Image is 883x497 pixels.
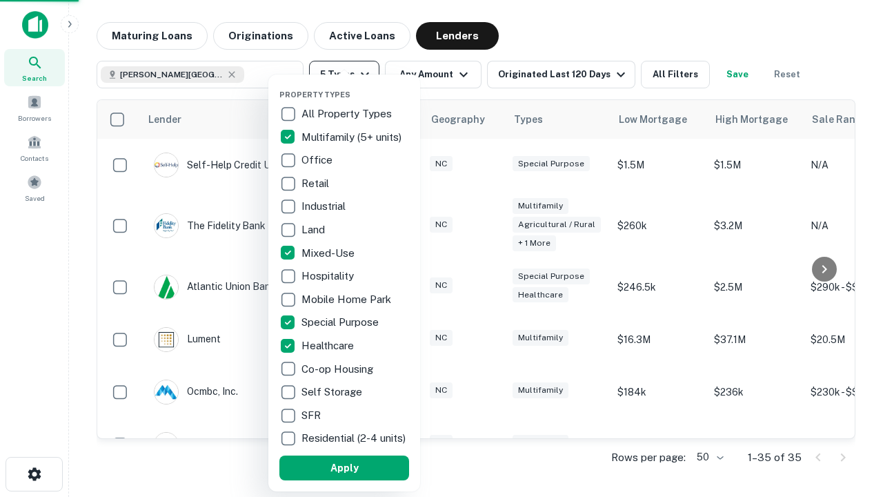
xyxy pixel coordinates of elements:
p: Special Purpose [301,314,381,331]
p: Land [301,222,328,238]
p: Mobile Home Park [301,291,394,308]
span: Property Types [279,90,350,99]
p: Multifamily (5+ units) [301,129,404,146]
p: Self Storage [301,384,365,400]
iframe: Chat Widget [814,387,883,453]
p: Mixed-Use [301,245,357,262]
p: SFR [301,407,324,424]
p: Office [301,152,335,168]
p: Industrial [301,198,348,215]
p: Retail [301,175,332,192]
p: Hospitality [301,268,357,284]
p: Residential (2-4 units) [301,430,408,447]
p: Healthcare [301,338,357,354]
p: All Property Types [301,106,395,122]
p: Co-op Housing [301,361,376,378]
button: Apply [279,456,409,480]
